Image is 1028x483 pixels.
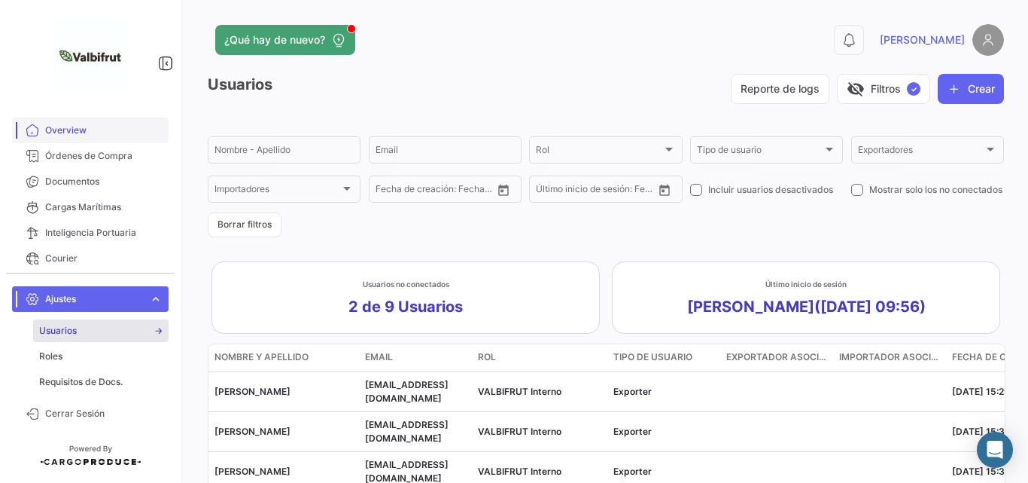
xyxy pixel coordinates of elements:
[45,292,143,306] span: Ajustes
[952,386,1010,397] span: [DATE] 15:29
[45,407,163,420] span: Cerrar Sesión
[214,426,290,437] span: [PERSON_NAME]
[208,74,272,96] h3: Usuarios
[478,426,561,437] span: VALBIFRUT Interno
[907,82,920,96] span: ✓
[45,200,163,214] span: Cargas Marítimas
[214,350,309,364] span: Nombre y Apellido
[833,344,946,371] datatable-header-cell: Importador asociado
[607,344,720,371] datatable-header-cell: Tipo de usuario
[208,344,359,371] datatable-header-cell: Nombre y Apellido
[149,292,163,306] span: expand_more
[45,252,163,265] span: Courier
[45,124,163,137] span: Overview
[365,379,449,404] span: gpino@valbifrut.cl
[858,147,984,157] span: Exportadores
[972,24,1004,56] img: placeholder-user.png
[45,149,163,163] span: Órdenes de Compra
[536,147,662,157] span: Rol
[214,466,290,477] span: [PERSON_NAME]
[653,179,676,201] button: Open calendar
[12,246,169,271] a: Courier
[208,212,281,237] button: Borrar filtros
[726,350,827,364] span: Exportador asociado
[492,179,515,201] button: Open calendar
[837,74,930,104] button: visibility_offFiltros✓
[39,324,77,338] span: Usuarios
[938,74,1004,104] button: Crear
[613,386,652,397] span: Exporter
[224,32,325,47] span: ¿Qué hay de nuevo?
[33,345,169,368] a: Roles
[45,226,163,240] span: Inteligencia Portuaria
[598,186,653,197] input: Fecha Hasta
[613,350,692,364] span: Tipo de usuario
[536,186,587,197] input: Fecha Desde
[478,386,561,397] span: VALBIFRUT Interno
[214,186,340,197] span: Importadores
[880,32,965,47] span: [PERSON_NAME]
[478,350,496,364] span: Rol
[12,143,169,169] a: Órdenes de Compra
[731,74,829,104] button: Reporte de logs
[12,220,169,246] a: Inteligencia Portuaria
[365,350,393,364] span: Email
[45,175,163,188] span: Documentos
[39,350,62,363] span: Roles
[365,419,449,444] span: nquilodran@valbifrut.cl
[12,169,169,194] a: Documentos
[869,183,1002,197] span: Mostrar solo los no conectados
[697,147,823,157] span: Tipo de usuario
[214,386,290,397] span: [PERSON_NAME]
[12,194,169,220] a: Cargas Marítimas
[977,432,1013,468] div: Abrir Intercom Messenger
[359,344,472,371] datatable-header-cell: Email
[720,344,833,371] datatable-header-cell: Exportador asociado
[33,371,169,393] a: Requisitos de Docs.
[33,319,169,342] a: Usuarios
[472,344,607,371] datatable-header-cell: Rol
[436,186,492,197] input: Fecha Hasta
[839,350,940,364] span: Importador asociado
[12,118,169,143] a: Overview
[613,466,652,477] span: Exporter
[39,375,123,389] span: Requisitos de Docs.
[215,25,355,55] button: ¿Qué hay de nuevo?
[478,466,561,477] span: VALBIFRUT Interno
[847,80,865,98] span: visibility_off
[613,426,652,437] span: Exporter
[952,426,1011,437] span: [DATE] 15:33
[952,466,1011,477] span: [DATE] 15:30
[53,18,128,93] img: 9651b2aa-50d0-4cc4-981a-81871ec1ba62.png
[708,183,833,197] span: Incluir usuarios desactivados
[376,186,427,197] input: Fecha Desde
